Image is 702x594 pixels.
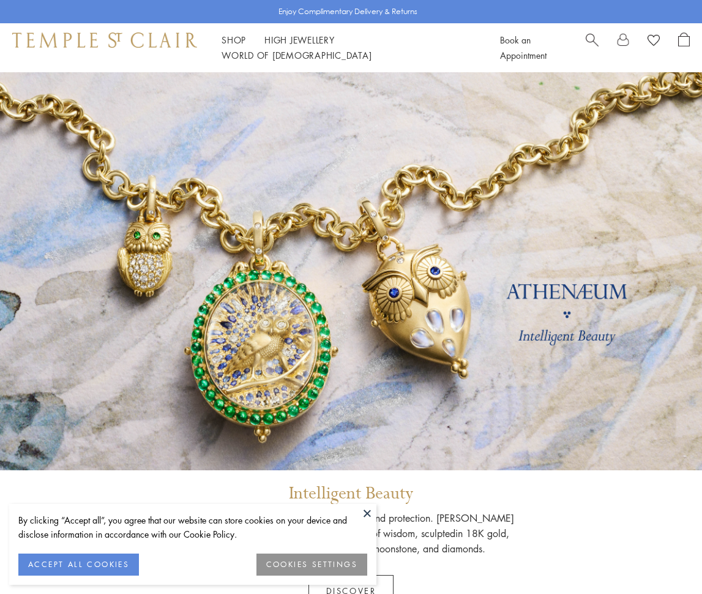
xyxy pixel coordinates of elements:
[18,513,367,541] div: By clicking “Accept all”, you agree that our website can store cookies on your device and disclos...
[278,6,417,18] p: Enjoy Complimentary Delivery & Returns
[222,49,372,61] a: World of [DEMOGRAPHIC_DATA]World of [DEMOGRAPHIC_DATA]
[222,32,472,63] nav: Main navigation
[648,32,660,51] a: View Wishlist
[678,32,690,63] a: Open Shopping Bag
[183,483,520,505] p: Intelligent Beauty
[264,34,335,46] a: High JewelleryHigh Jewellery
[256,554,367,576] button: COOKIES SETTINGS
[500,34,547,61] a: Book an Appointment
[586,32,599,63] a: Search
[222,34,246,46] a: ShopShop
[12,32,197,47] img: Temple St. Clair
[18,554,139,576] button: ACCEPT ALL COOKIES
